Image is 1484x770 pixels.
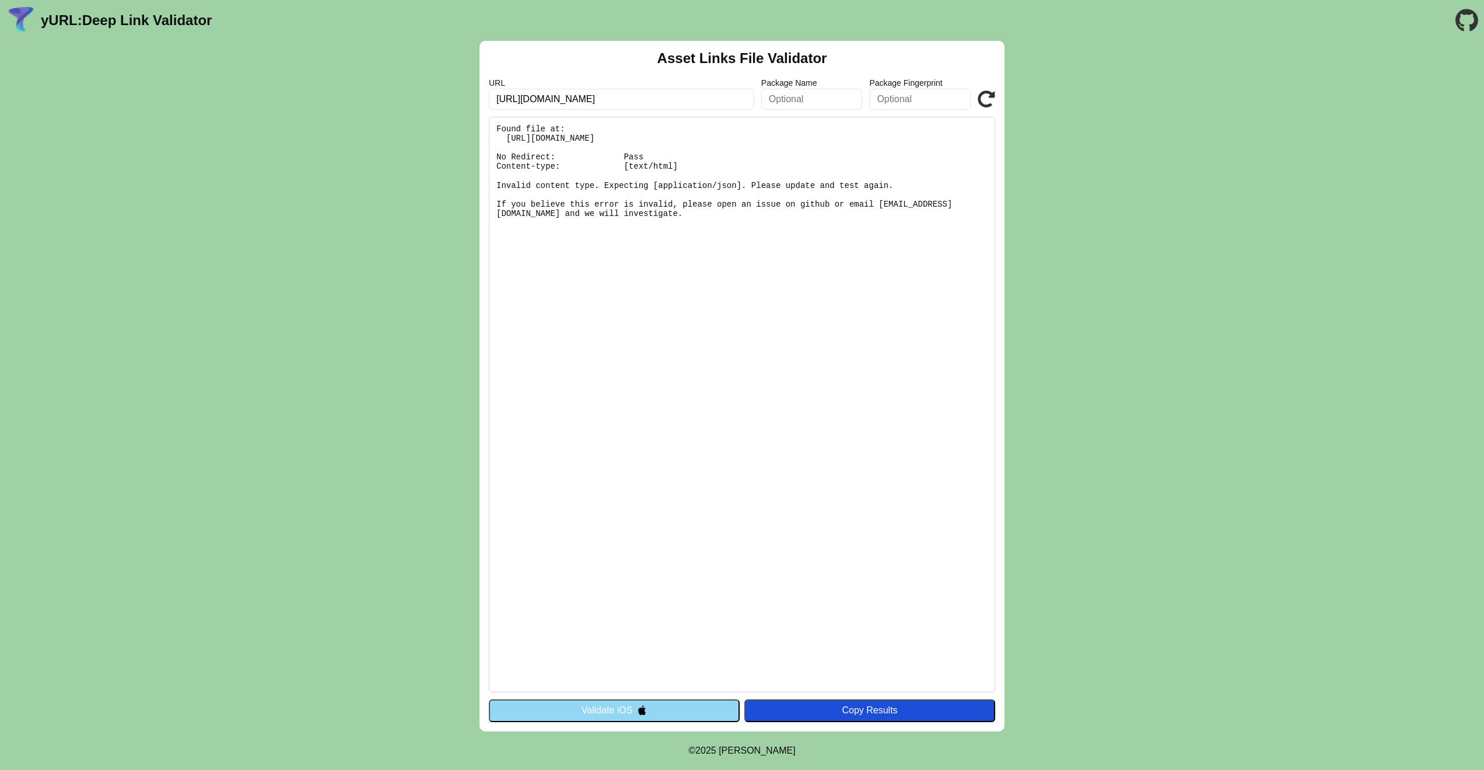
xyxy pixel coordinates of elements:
[489,117,995,692] pre: Found file at: [URL][DOMAIN_NAME] No Redirect: Pass Content-type: [text/html] Invalid content typ...
[750,705,989,716] div: Copy Results
[41,12,212,29] a: yURL:Deep Link Validator
[719,745,796,755] a: Michael Ibragimchayev's Personal Site
[489,699,740,722] button: Validate iOS
[761,89,863,110] input: Optional
[489,89,754,110] input: Required
[6,5,36,36] img: yURL Logo
[637,705,647,715] img: appleIcon.svg
[869,78,971,88] label: Package Fingerprint
[657,50,827,67] h2: Asset Links File Validator
[761,78,863,88] label: Package Name
[695,745,716,755] span: 2025
[869,89,971,110] input: Optional
[688,731,795,770] footer: ©
[489,78,754,88] label: URL
[744,699,995,722] button: Copy Results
